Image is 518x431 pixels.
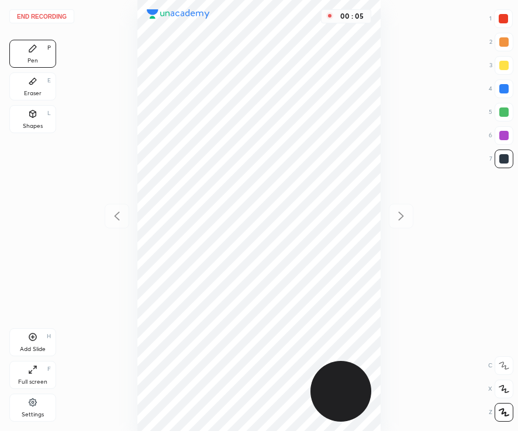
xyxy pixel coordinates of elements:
[23,123,43,129] div: Shapes
[9,9,74,23] button: End recording
[24,91,42,96] div: Eraser
[488,380,513,398] div: X
[489,150,513,168] div: 7
[27,58,38,64] div: Pen
[489,56,513,75] div: 3
[338,12,366,20] div: 00 : 05
[47,78,51,84] div: E
[22,412,44,418] div: Settings
[47,45,51,51] div: P
[147,9,210,19] img: logo.38c385cc.svg
[489,79,513,98] div: 4
[489,403,513,422] div: Z
[489,33,513,51] div: 2
[18,379,47,385] div: Full screen
[489,9,513,28] div: 1
[488,356,513,375] div: C
[489,103,513,121] div: 5
[47,333,51,339] div: H
[489,126,513,145] div: 6
[20,346,46,352] div: Add Slide
[47,110,51,116] div: L
[47,366,51,372] div: F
